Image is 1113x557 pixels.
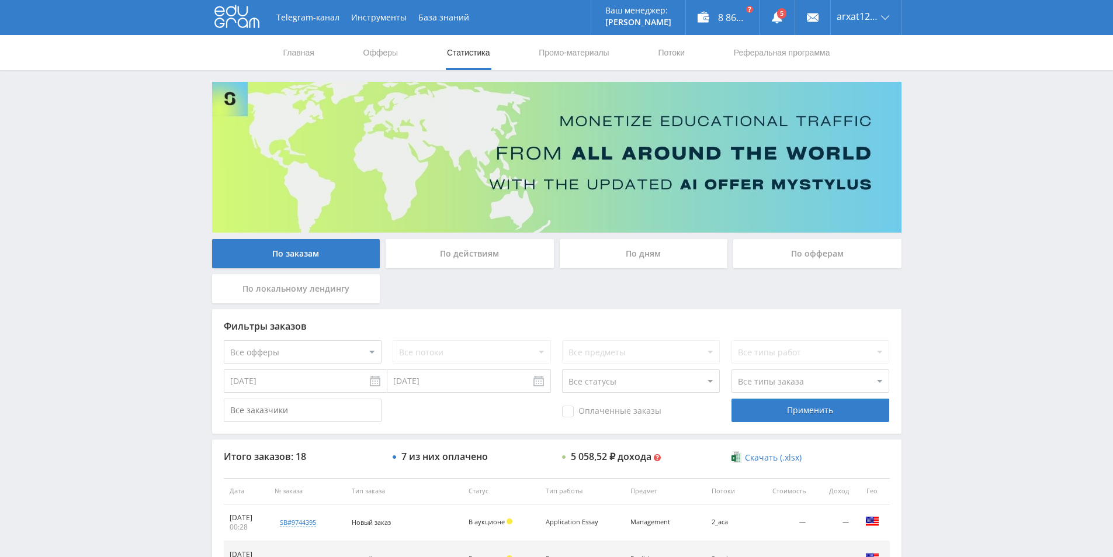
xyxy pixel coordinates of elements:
td: — [812,504,855,541]
a: Главная [282,35,315,70]
span: Холд [507,518,512,524]
span: Оплаченные заказы [562,406,661,417]
div: [DATE] [230,513,263,523]
div: 7 из них оплачено [401,451,488,462]
a: Скачать (.xlsx) [731,452,802,463]
th: Дата [224,478,269,504]
th: № заказа [269,478,346,504]
img: usa.png [865,514,879,528]
th: Доход [812,478,855,504]
span: arxat1268 [837,12,878,21]
span: Новый заказ [352,518,391,527]
div: Фильтры заказов [224,321,890,331]
div: По локальному лендингу [212,274,380,303]
a: Потоки [657,35,686,70]
th: Гео [855,478,890,504]
div: По действиям [386,239,554,268]
p: [PERSON_NAME] [605,18,671,27]
td: — [752,504,812,541]
div: По офферам [733,239,902,268]
span: В аукционе [469,517,505,526]
a: Реферальная программа [733,35,831,70]
div: По дням [560,239,728,268]
th: Потоки [706,478,752,504]
img: xlsx [731,451,741,463]
div: Применить [731,399,889,422]
p: Ваш менеджер: [605,6,671,15]
th: Тип работы [540,478,625,504]
div: Management [630,518,683,526]
div: 5 058,52 ₽ дохода [571,451,651,462]
a: Статистика [446,35,491,70]
img: Banner [212,82,902,233]
div: 2_aca [712,518,746,526]
span: Скачать (.xlsx) [745,453,802,462]
a: Промо-материалы [538,35,610,70]
th: Предмет [625,478,706,504]
th: Тип заказа [346,478,463,504]
div: Application Essay [546,518,598,526]
div: 00:28 [230,523,263,532]
a: Офферы [362,35,400,70]
th: Статус [463,478,540,504]
div: Итого заказов: 18 [224,451,382,462]
th: Стоимость [752,478,812,504]
div: По заказам [212,239,380,268]
input: Все заказчики [224,399,382,422]
div: sb#9744395 [280,518,316,527]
